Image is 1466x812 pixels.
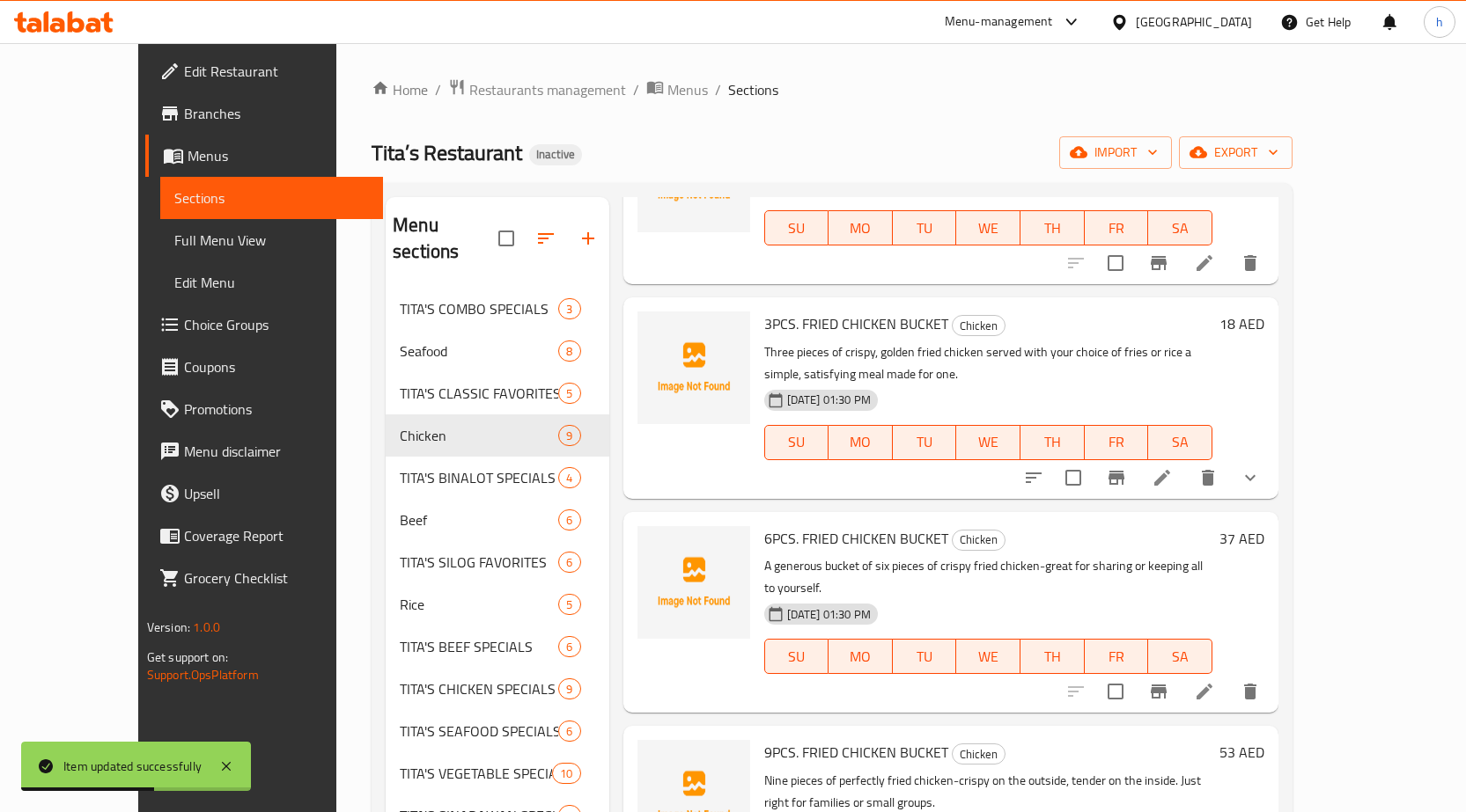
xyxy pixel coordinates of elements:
[552,763,580,784] div: items
[184,525,369,546] span: Coverage Report
[953,530,1005,550] span: Chicken
[400,509,558,530] span: Beef
[1229,670,1271,713] button: delete
[145,50,383,92] a: Edit Restaurant
[1219,311,1264,336] h6: 18 AED
[1013,457,1055,499] button: sort-choices
[400,425,558,446] div: Chicken
[147,663,259,686] a: Support.OpsPlatform
[558,425,580,446] div: items
[488,220,525,257] span: Select all sections
[558,636,580,657] div: items
[829,639,893,674] button: MO
[147,646,228,669] span: Get support on:
[633,79,639,100] li: /
[558,721,580,742] div: items
[1148,210,1212,245] button: SA
[1219,740,1264,764] h6: 53 AED
[400,678,558,699] span: TITA'S CHICKEN SPECIALS
[956,210,1020,245] button: WE
[764,311,948,337] span: 3PCS. FRIED CHICKEN BUCKET
[145,472,383,515] a: Upsell
[963,429,1013,455] span: WE
[893,639,957,674] button: TU
[559,596,579,613] span: 5
[900,644,950,669] span: TU
[174,230,369,251] span: Full Menu View
[764,739,948,765] span: 9PCS. FRIED CHICKEN BUCKET
[1148,639,1212,674] button: SA
[393,212,498,265] h2: Menu sections
[893,425,957,460] button: TU
[386,752,609,794] div: TITA'S VEGETABLE SPECIALS10
[1219,526,1264,551] h6: 37 AED
[145,346,383,388] a: Coupons
[558,383,580,404] div: items
[1155,644,1205,669] span: SA
[1085,639,1149,674] button: FR
[637,526,750,639] img: 6PCS. FRIED CHICKEN BUCKET
[160,219,383,261] a: Full Menu View
[764,341,1213,385] p: Three pieces of crispy, golden fried chicken served with your choice of fries or rice a simple, s...
[559,385,579,402] span: 5
[1092,644,1142,669] span: FR
[184,61,369,82] span: Edit Restaurant
[772,216,822,241] span: SU
[174,187,369,208] span: Sections
[386,668,609,710] div: TITA'S CHICKEN SPECIALS9
[145,304,383,346] a: Choice Groups
[1240,467,1261,488] svg: Show Choices
[372,133,522,172] span: Tita’s Restaurant
[400,594,558,615] span: Rice
[764,525,948,552] span: 6PCS. FRIED CHICKEN BUCKET
[558,340,580,362] div: items
[386,625,609,668] div: TITA'S BEEF SPECIALS6
[559,639,579,655] span: 6
[386,288,609,330] div: TITA'S COMBO SPECIALS3
[559,723,579,740] span: 6
[400,763,552,784] div: TITA'S VEGETABLE SPECIALS
[386,330,609,372] div: Seafood8
[780,606,878,623] span: [DATE] 01:30 PM
[184,441,369,462] span: Menu disclaimer
[1155,216,1205,241] span: SA
[372,78,1293,101] nav: breadcrumb
[558,552,580,573] div: items
[953,744,1005,764] span: Chicken
[400,383,558,404] span: TITA'S CLASSIC FAVORITES
[1028,429,1078,455] span: TH
[945,11,1053,33] div: Menu-management
[1229,457,1271,499] button: show more
[764,639,829,674] button: SU
[386,710,609,752] div: TITA'S SEAFOOD SPECIALS6
[780,391,878,408] span: [DATE] 01:30 PM
[559,301,579,318] span: 3
[637,311,750,424] img: 3PCS. FRIED CHICKEN BUCKET
[145,557,383,599] a: Grocery Checklist
[386,499,609,541] div: Beef6
[145,388,383,430] a: Promotions
[193,616,220,639] span: 1.0.0
[1179,136,1293,169] button: export
[559,428,579,444] span: 9
[667,79,708,100] span: Menus
[764,425,829,460] button: SU
[1436,12,1443,32] span: h
[1073,142,1158,164] span: import
[184,399,369,420] span: Promotions
[1187,457,1229,499] button: delete
[400,552,558,573] span: TITA'S SILOG FAVORITES
[400,340,558,362] span: Seafood
[386,583,609,625] div: Rice5
[386,414,609,457] div: Chicken9
[1020,639,1085,674] button: TH
[764,210,829,245] button: SU
[764,555,1213,599] p: A generous bucket of six pieces of crispy fried chicken-great for sharing or keeping all to yours...
[1155,429,1205,455] span: SA
[145,92,383,135] a: Branches
[646,78,708,101] a: Menus
[900,429,950,455] span: TU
